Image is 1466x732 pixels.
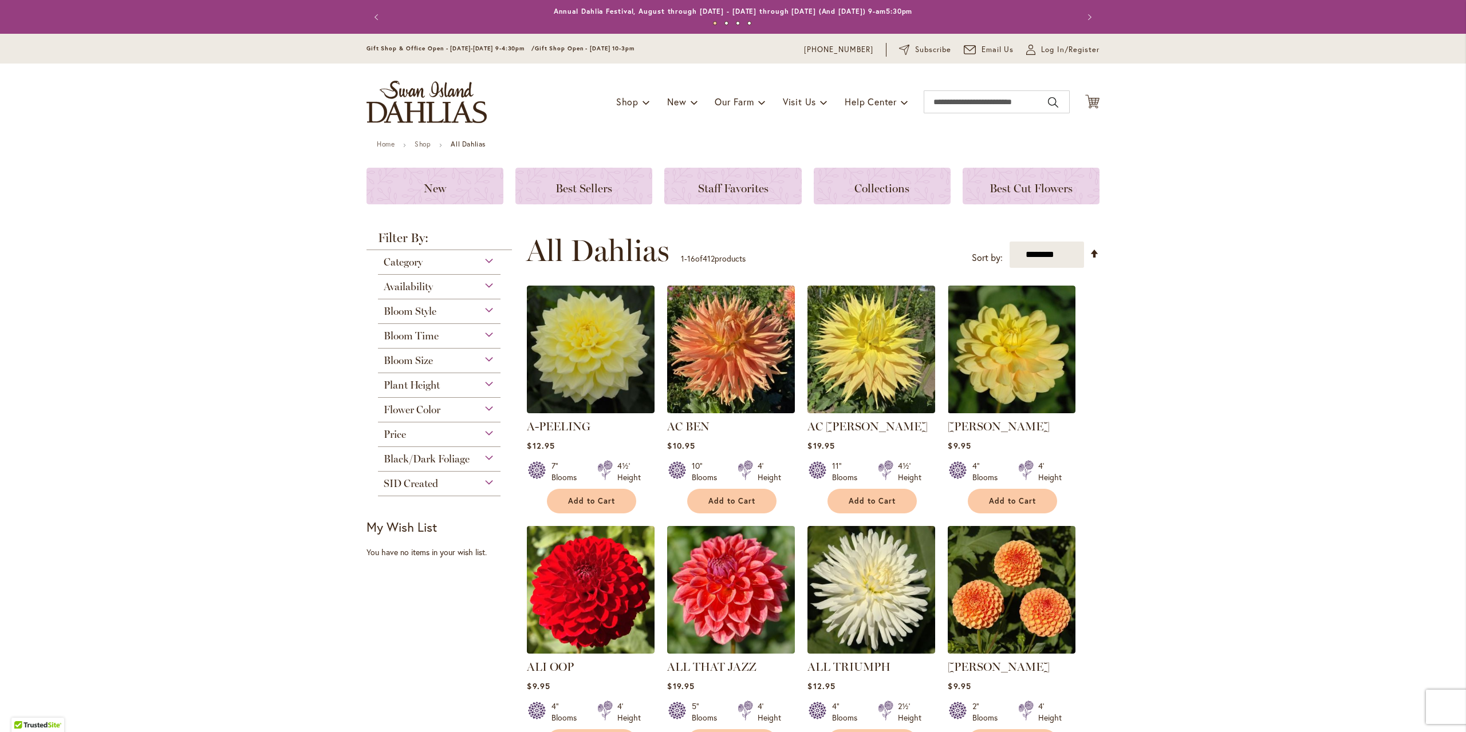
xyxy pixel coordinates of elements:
[972,701,1004,723] div: 2" Blooms
[807,420,928,433] a: AC [PERSON_NAME]
[415,140,431,148] a: Shop
[807,680,835,691] span: $12.95
[366,519,437,535] strong: My Wish List
[982,44,1014,56] span: Email Us
[384,428,406,441] span: Price
[527,405,655,416] a: A-Peeling
[747,21,751,25] button: 4 of 4
[827,489,917,513] button: Add to Cart
[758,701,781,723] div: 4' Height
[384,330,439,342] span: Bloom Time
[667,680,694,691] span: $19.95
[451,140,486,148] strong: All Dahlias
[424,181,446,195] span: New
[703,253,715,264] span: 412
[845,96,897,108] span: Help Center
[617,460,641,483] div: 4½' Height
[667,526,795,654] img: ALL THAT JAZZ
[758,460,781,483] div: 4' Height
[948,440,971,451] span: $9.95
[527,660,574,674] a: ALI OOP
[527,420,590,433] a: A-PEELING
[667,660,756,674] a: ALL THAT JAZZ
[366,6,389,29] button: Previous
[708,496,755,506] span: Add to Cart
[616,96,639,108] span: Shop
[384,280,433,293] span: Availability
[681,250,746,268] p: - of products
[698,181,769,195] span: Staff Favorites
[366,232,512,250] strong: Filter By:
[527,440,554,451] span: $12.95
[1077,6,1099,29] button: Next
[948,286,1075,413] img: AHOY MATEY
[948,420,1050,433] a: [PERSON_NAME]
[568,496,615,506] span: Add to Cart
[384,477,438,490] span: SID Created
[972,460,1004,483] div: 4" Blooms
[384,453,470,465] span: Black/Dark Foliage
[807,660,890,674] a: ALL TRIUMPH
[667,440,695,451] span: $10.95
[1038,701,1062,723] div: 4' Height
[384,354,433,367] span: Bloom Size
[948,660,1050,674] a: [PERSON_NAME]
[687,253,695,264] span: 16
[527,680,550,691] span: $9.95
[555,181,612,195] span: Best Sellers
[898,701,921,723] div: 2½' Height
[807,645,935,656] a: ALL TRIUMPH
[898,460,921,483] div: 4½' Height
[713,21,717,25] button: 1 of 4
[948,526,1075,654] img: AMBER QUEEN
[384,256,423,268] span: Category
[972,247,1003,268] label: Sort by:
[783,96,816,108] span: Visit Us
[989,496,1036,506] span: Add to Cart
[377,140,395,148] a: Home
[527,526,655,654] img: ALI OOP
[899,44,951,56] a: Subscribe
[948,405,1075,416] a: AHOY MATEY
[664,168,801,204] a: Staff Favorites
[990,181,1073,195] span: Best Cut Flowers
[915,44,951,56] span: Subscribe
[1038,460,1062,483] div: 4' Height
[554,7,913,15] a: Annual Dahlia Festival, August through [DATE] - [DATE] through [DATE] (And [DATE]) 9-am5:30pm
[535,45,635,52] span: Gift Shop Open - [DATE] 10-3pm
[366,45,535,52] span: Gift Shop & Office Open - [DATE]-[DATE] 9-4:30pm /
[515,168,652,204] a: Best Sellers
[617,701,641,723] div: 4' Height
[366,547,519,558] div: You have no items in your wish list.
[667,286,795,413] img: AC BEN
[1041,44,1099,56] span: Log In/Register
[807,526,935,654] img: ALL TRIUMPH
[814,168,951,204] a: Collections
[736,21,740,25] button: 3 of 4
[384,403,440,416] span: Flower Color
[526,234,669,268] span: All Dahlias
[551,460,584,483] div: 7" Blooms
[948,645,1075,656] a: AMBER QUEEN
[948,680,971,691] span: $9.95
[667,405,795,416] a: AC BEN
[807,405,935,416] a: AC Jeri
[968,489,1057,513] button: Add to Cart
[832,460,864,483] div: 11" Blooms
[527,286,655,413] img: A-Peeling
[963,168,1099,204] a: Best Cut Flowers
[724,21,728,25] button: 2 of 4
[692,460,724,483] div: 10" Blooms
[681,253,684,264] span: 1
[384,379,440,391] span: Plant Height
[964,44,1014,56] a: Email Us
[715,96,754,108] span: Our Farm
[854,181,909,195] span: Collections
[667,645,795,656] a: ALL THAT JAZZ
[366,81,487,123] a: store logo
[687,489,777,513] button: Add to Cart
[832,701,864,723] div: 4" Blooms
[807,440,834,451] span: $19.95
[692,701,724,723] div: 5" Blooms
[667,96,686,108] span: New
